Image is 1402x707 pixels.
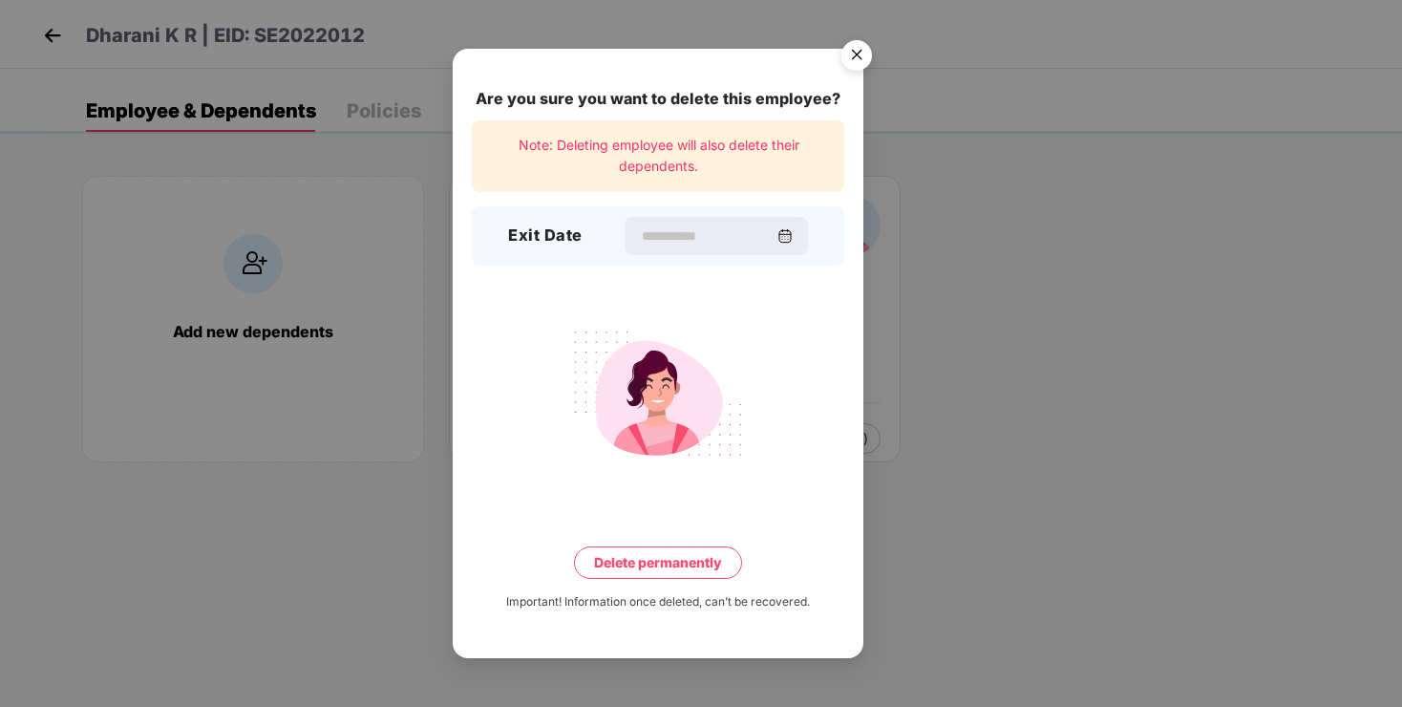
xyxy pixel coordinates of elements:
img: svg+xml;base64,PHN2ZyBpZD0iQ2FsZW5kYXItMzJ4MzIiIHhtbG5zPSJodHRwOi8vd3d3LnczLm9yZy8yMDAwL3N2ZyIgd2... [777,228,793,244]
div: Important! Information once deleted, can’t be recovered. [506,592,810,611]
button: Delete permanently [574,546,742,578]
div: Note: Deleting employee will also delete their dependents. [472,120,844,192]
img: svg+xml;base64,PHN2ZyB4bWxucz0iaHR0cDovL3d3dy53My5vcmcvMjAwMC9zdmciIHdpZHRoPSI1NiIgaGVpZ2h0PSI1Ni... [830,31,883,84]
img: svg+xml;base64,PHN2ZyB4bWxucz0iaHR0cDovL3d3dy53My5vcmcvMjAwMC9zdmciIHdpZHRoPSIyMjQiIGhlaWdodD0iMT... [551,318,765,467]
div: Are you sure you want to delete this employee? [472,87,844,111]
button: Close [830,31,882,82]
h3: Exit Date [508,224,583,248]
